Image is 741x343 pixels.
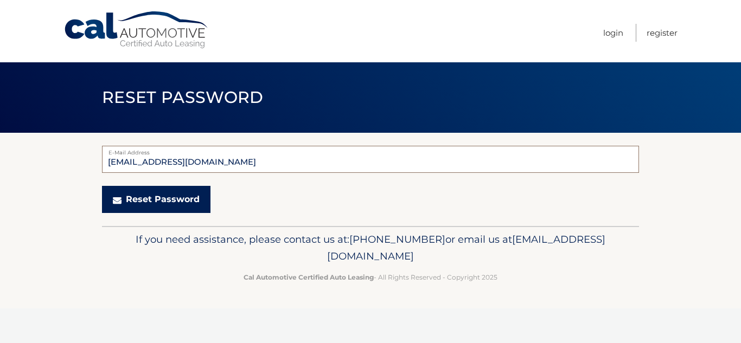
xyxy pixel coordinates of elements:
[647,24,678,42] a: Register
[102,186,210,213] button: Reset Password
[63,11,210,49] a: Cal Automotive
[349,233,445,245] span: [PHONE_NUMBER]
[603,24,623,42] a: Login
[102,87,263,107] span: Reset Password
[244,273,374,281] strong: Cal Automotive Certified Auto Leasing
[109,271,632,283] p: - All Rights Reserved - Copyright 2025
[109,231,632,266] p: If you need assistance, please contact us at: or email us at
[102,146,639,173] input: E-Mail Address
[102,146,639,154] label: E-Mail Address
